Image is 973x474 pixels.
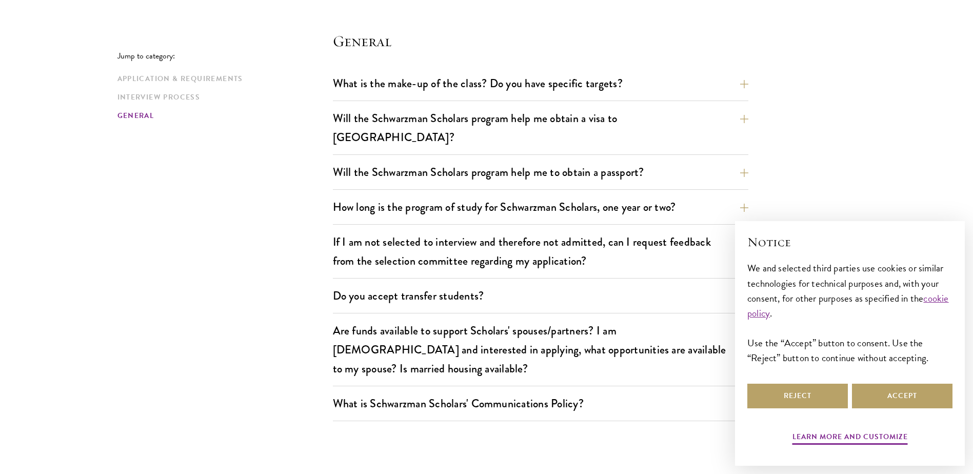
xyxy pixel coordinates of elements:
a: Application & Requirements [117,73,327,84]
button: Are funds available to support Scholars' spouses/partners? I am [DEMOGRAPHIC_DATA] and interested... [333,319,748,380]
a: Interview Process [117,92,327,103]
button: Will the Schwarzman Scholars program help me to obtain a passport? [333,161,748,184]
a: cookie policy [747,291,949,321]
button: Learn more and customize [792,430,908,446]
h4: General [333,31,748,51]
button: If I am not selected to interview and therefore not admitted, can I request feedback from the sel... [333,230,748,272]
p: Jump to category: [117,51,333,61]
button: How long is the program of study for Schwarzman Scholars, one year or two? [333,195,748,219]
div: We and selected third parties use cookies or similar technologies for technical purposes and, wit... [747,261,952,365]
a: General [117,110,327,121]
button: Accept [852,384,952,408]
button: Will the Schwarzman Scholars program help me obtain a visa to [GEOGRAPHIC_DATA]? [333,107,748,149]
button: What is Schwarzman Scholars' Communications Policy? [333,392,748,415]
button: Do you accept transfer students? [333,284,748,307]
button: What is the make-up of the class? Do you have specific targets? [333,72,748,95]
h2: Notice [747,233,952,251]
button: Reject [747,384,848,408]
